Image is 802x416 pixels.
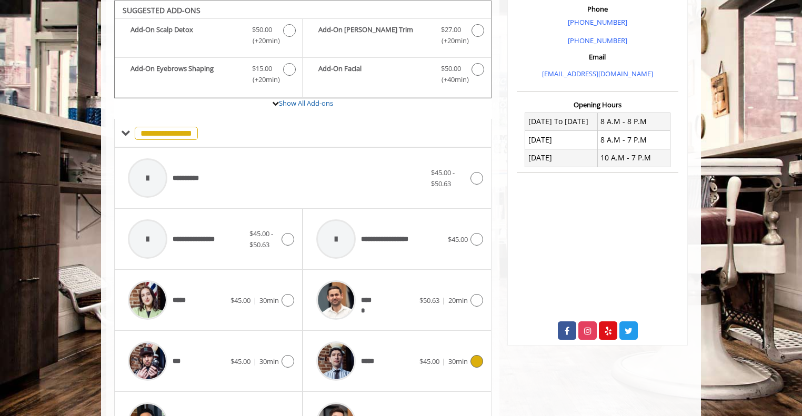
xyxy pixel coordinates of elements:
h3: Email [519,53,676,60]
span: $50.00 [252,24,272,35]
b: Add-On Eyebrows Shaping [131,63,242,85]
span: $27.00 [441,24,461,35]
td: [DATE] To [DATE] [525,113,598,130]
div: The Made Man Haircut Add-onS [114,1,492,98]
span: | [442,357,446,366]
span: $45.00 [230,357,250,366]
h3: Opening Hours [517,101,678,108]
td: 8 A.M - 8 P.M [597,113,670,130]
span: 30min [448,357,468,366]
td: 10 A.M - 7 P.M [597,149,670,167]
span: $45.00 [419,357,439,366]
span: $45.00 - $50.63 [249,229,273,249]
span: 30min [259,357,279,366]
span: | [442,296,446,305]
b: Add-On Scalp Detox [131,24,242,46]
td: 8 A.M - 7 P.M [597,131,670,149]
span: $45.00 [230,296,250,305]
a: [EMAIL_ADDRESS][DOMAIN_NAME] [542,69,653,78]
span: (+20min ) [435,35,466,46]
a: Show All Add-ons [279,98,333,108]
span: (+20min ) [247,35,278,46]
span: | [253,296,257,305]
a: [PHONE_NUMBER] [568,36,627,45]
span: 30min [259,296,279,305]
h3: Phone [519,5,676,13]
span: $45.00 [448,235,468,244]
span: $50.63 [419,296,439,305]
a: [PHONE_NUMBER] [568,17,627,27]
label: Add-On Beard Trim [308,24,485,49]
span: 20min [448,296,468,305]
span: (+40min ) [435,74,466,85]
span: (+20min ) [247,74,278,85]
span: $50.00 [441,63,461,74]
b: Add-On Facial [318,63,430,85]
label: Add-On Eyebrows Shaping [120,63,297,88]
span: | [253,357,257,366]
b: SUGGESTED ADD-ONS [123,5,200,15]
td: [DATE] [525,149,598,167]
label: Add-On Facial [308,63,485,88]
label: Add-On Scalp Detox [120,24,297,49]
span: $45.00 - $50.63 [431,168,455,188]
span: $15.00 [252,63,272,74]
b: Add-On [PERSON_NAME] Trim [318,24,430,46]
td: [DATE] [525,131,598,149]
